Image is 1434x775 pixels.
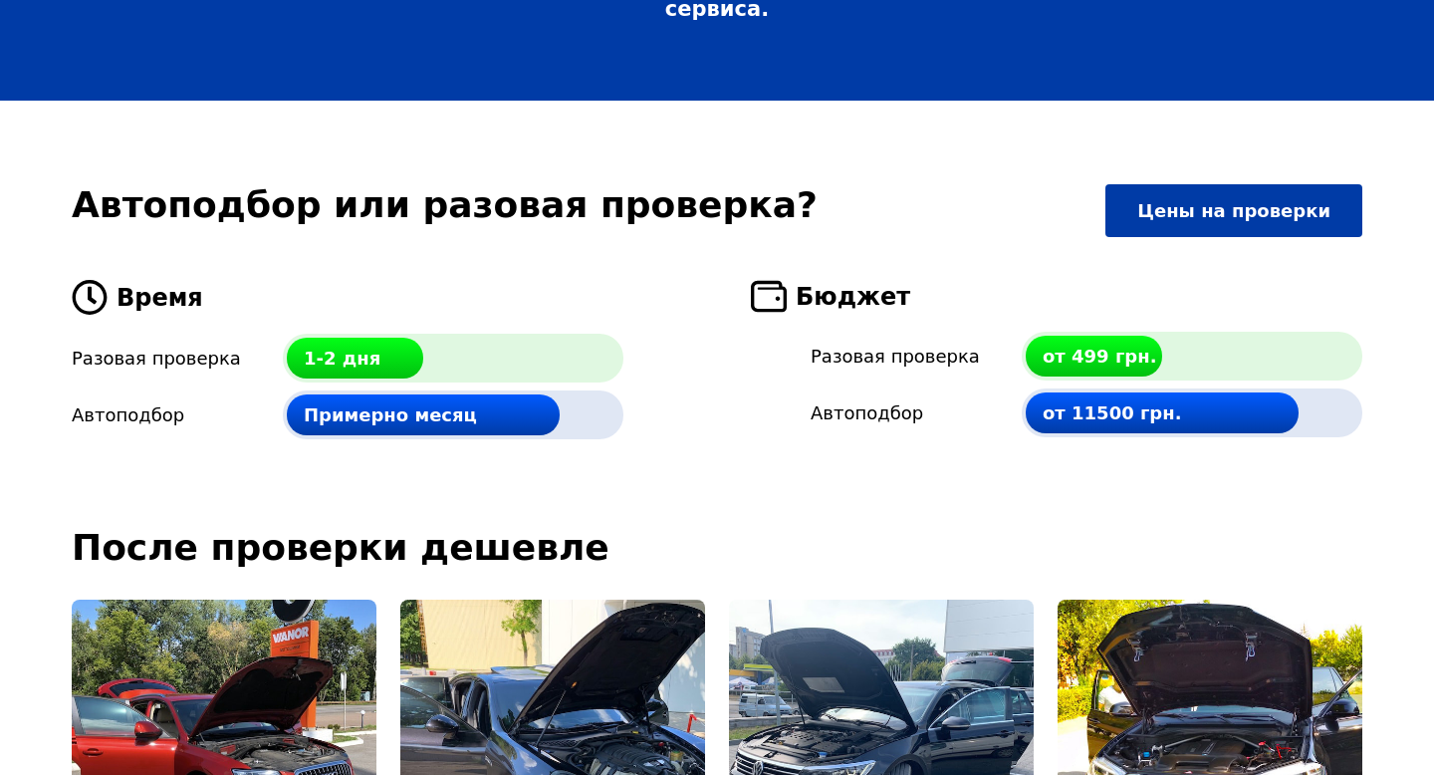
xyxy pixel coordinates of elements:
[72,280,108,315] img: Время
[72,527,1362,568] div: После проверки дешевле
[60,184,1093,237] div: Автоподбор или разовая проверка?
[304,348,380,369] span: 1-2 дня
[751,280,787,313] img: Бюджет
[751,280,1362,313] div: Бюджет
[1105,184,1362,237] a: Цены на проверки
[72,348,283,369] div: Разовая проверка
[1043,346,1156,367] span: от 499 грн.
[811,346,1022,367] div: Разовая проверка
[811,402,1022,423] div: Автоподбор
[1043,402,1182,423] span: от 11500 грн.
[72,404,283,425] div: Автоподбор
[304,404,477,425] span: Примерно месяц
[72,280,705,315] div: Время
